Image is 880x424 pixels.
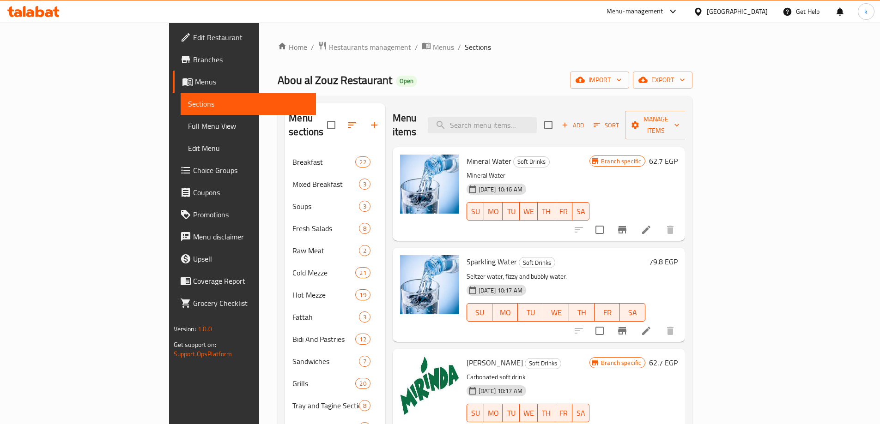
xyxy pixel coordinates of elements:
button: TH [569,303,595,322]
button: WE [520,202,538,221]
span: TU [506,205,516,218]
span: 3 [359,202,370,211]
div: Soups3 [285,195,385,217]
span: Open [396,77,417,85]
a: Promotions [173,203,316,226]
div: Grills20 [285,372,385,394]
span: SA [576,406,586,420]
h6: 62.7 EGP [649,155,678,167]
span: [DATE] 10:17 AM [475,387,526,395]
button: import [570,72,629,89]
span: Branch specific [597,157,645,166]
div: items [359,201,370,212]
span: Select to update [590,220,609,239]
span: Coverage Report [193,275,309,287]
span: MO [488,406,499,420]
span: Branches [193,54,309,65]
button: SA [572,404,589,422]
a: Coverage Report [173,270,316,292]
span: MO [488,205,499,218]
span: Manage items [632,113,680,137]
img: Sparkling Water [400,255,459,314]
button: FR [595,303,620,322]
div: Mixed Breakfast3 [285,173,385,195]
div: Sandwiches7 [285,350,385,372]
span: Cold Mezze [292,267,355,278]
span: [PERSON_NAME] [467,356,523,370]
button: WE [543,303,569,322]
button: TU [518,303,543,322]
span: Edit Restaurant [193,32,309,43]
span: Sort items [588,118,625,132]
span: Mineral Water [467,154,511,168]
a: Grocery Checklist [173,292,316,314]
span: WE [523,205,534,218]
button: Add section [363,114,385,136]
a: Choice Groups [173,159,316,181]
div: items [355,267,370,278]
div: items [359,311,370,322]
a: Coupons [173,181,316,203]
span: Bidi And Pastries [292,334,355,345]
div: items [359,356,370,367]
span: 12 [356,335,370,344]
span: 21 [356,269,370,277]
span: Soups [292,201,358,212]
span: Raw Meat [292,245,358,256]
span: 2 [359,246,370,255]
div: Bidi And Pastries12 [285,328,385,350]
button: TH [538,404,555,422]
span: Mixed Breakfast [292,179,358,190]
span: WE [547,306,565,319]
a: Branches [173,48,316,71]
span: Choice Groups [193,165,309,176]
img: Miranda [400,356,459,415]
span: Sections [188,98,309,109]
span: FR [598,306,616,319]
span: 22 [356,158,370,167]
span: Full Menu View [188,120,309,131]
span: MO [496,306,514,319]
div: [GEOGRAPHIC_DATA] [707,6,768,17]
a: Restaurants management [318,41,411,53]
button: Branch-specific-item [611,320,633,342]
div: Soft Drinks [519,257,555,268]
div: Fattah [292,311,358,322]
span: SU [471,306,489,319]
button: delete [659,320,681,342]
span: FR [559,406,569,420]
div: items [355,289,370,300]
div: items [359,179,370,190]
button: WE [520,404,538,422]
p: Mineral Water [467,170,589,181]
div: Fattah3 [285,306,385,328]
span: TH [573,306,591,319]
div: Hot Mezze19 [285,284,385,306]
span: TU [506,406,516,420]
p: Carbonated soft drink [467,371,589,383]
span: export [640,74,685,86]
button: Manage items [625,111,687,139]
a: Edit menu item [641,224,652,235]
span: Tray and Tagine Section [292,400,358,411]
button: Branch-specific-item [611,219,633,241]
a: Full Menu View [181,115,316,137]
a: Support.OpsPlatform [174,348,232,360]
div: Open [396,76,417,87]
span: Add [560,120,585,131]
div: Fresh Salads8 [285,217,385,239]
input: search [428,117,537,133]
h6: 79.8 EGP [649,255,678,268]
div: Cold Mezze21 [285,262,385,284]
span: 3 [359,180,370,189]
button: delete [659,219,681,241]
span: Grocery Checklist [193,298,309,309]
span: Sandwiches [292,356,358,367]
div: Raw Meat2 [285,239,385,262]
li: / [415,42,418,53]
div: items [359,223,370,234]
button: export [633,72,692,89]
